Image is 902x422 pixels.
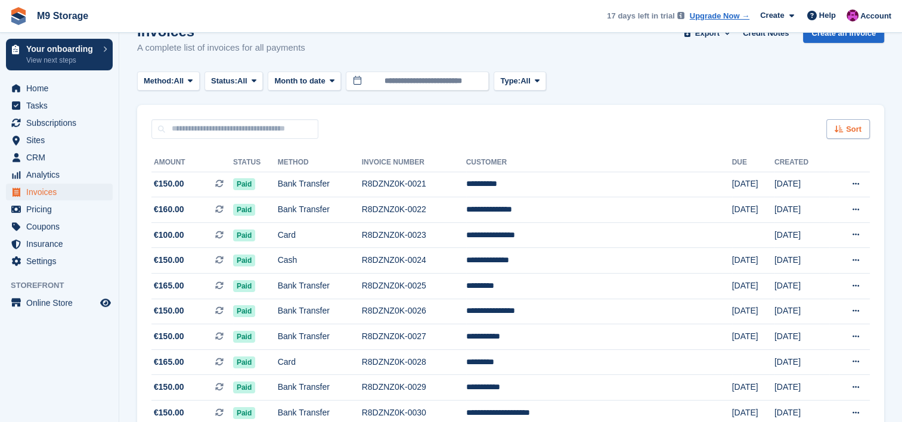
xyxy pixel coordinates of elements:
[211,75,237,87] span: Status:
[6,294,113,311] a: menu
[860,10,891,22] span: Account
[233,153,278,172] th: Status
[233,407,255,419] span: Paid
[732,172,774,197] td: [DATE]
[278,197,362,223] td: Bank Transfer
[760,10,784,21] span: Create
[819,10,836,21] span: Help
[11,280,119,291] span: Storefront
[26,55,97,66] p: View next steps
[278,324,362,350] td: Bank Transfer
[278,222,362,248] td: Card
[732,324,774,350] td: [DATE]
[6,235,113,252] a: menu
[154,305,184,317] span: €150.00
[278,375,362,401] td: Bank Transfer
[500,75,520,87] span: Type:
[278,172,362,197] td: Bank Transfer
[846,123,861,135] span: Sort
[274,75,325,87] span: Month to date
[174,75,184,87] span: All
[154,356,184,368] span: €165.00
[137,72,200,91] button: Method: All
[233,356,255,368] span: Paid
[362,197,466,223] td: R8DZNZ0K-0022
[268,72,341,91] button: Month to date
[6,39,113,70] a: Your onboarding View next steps
[677,12,684,19] img: icon-info-grey-7440780725fd019a000dd9b08b2336e03edf1995a4989e88bcd33f0948082b44.svg
[233,255,255,266] span: Paid
[774,274,829,299] td: [DATE]
[362,222,466,248] td: R8DZNZ0K-0023
[154,381,184,393] span: €150.00
[774,153,829,172] th: Created
[362,324,466,350] td: R8DZNZ0K-0027
[774,222,829,248] td: [DATE]
[6,80,113,97] a: menu
[278,153,362,172] th: Method
[278,274,362,299] td: Bank Transfer
[362,172,466,197] td: R8DZNZ0K-0021
[6,97,113,114] a: menu
[151,153,233,172] th: Amount
[233,305,255,317] span: Paid
[732,197,774,223] td: [DATE]
[695,27,720,39] span: Export
[204,72,263,91] button: Status: All
[144,75,174,87] span: Method:
[26,235,98,252] span: Insurance
[362,349,466,375] td: R8DZNZ0K-0028
[466,153,732,172] th: Customer
[6,114,113,131] a: menu
[362,274,466,299] td: R8DZNZ0K-0025
[732,274,774,299] td: [DATE]
[154,254,184,266] span: €150.00
[690,10,749,22] a: Upgrade Now →
[774,324,829,350] td: [DATE]
[732,248,774,274] td: [DATE]
[26,184,98,200] span: Invoices
[237,75,247,87] span: All
[774,197,829,223] td: [DATE]
[26,97,98,114] span: Tasks
[154,330,184,343] span: €150.00
[137,41,305,55] p: A complete list of invoices for all payments
[233,229,255,241] span: Paid
[607,10,674,22] span: 17 days left in trial
[154,229,184,241] span: €100.00
[26,166,98,183] span: Analytics
[803,23,884,43] a: Create an Invoice
[26,294,98,311] span: Online Store
[847,10,858,21] img: John Doyle
[10,7,27,25] img: stora-icon-8386f47178a22dfd0bd8f6a31ec36ba5ce8667c1dd55bd0f319d3a0aa187defe.svg
[278,349,362,375] td: Card
[26,149,98,166] span: CRM
[32,6,93,26] a: M9 Storage
[98,296,113,310] a: Preview store
[154,280,184,292] span: €165.00
[26,80,98,97] span: Home
[233,331,255,343] span: Paid
[774,172,829,197] td: [DATE]
[362,153,466,172] th: Invoice Number
[774,375,829,401] td: [DATE]
[732,299,774,324] td: [DATE]
[732,375,774,401] td: [DATE]
[738,23,793,43] a: Credit Notes
[732,153,774,172] th: Due
[6,253,113,269] a: menu
[278,299,362,324] td: Bank Transfer
[6,218,113,235] a: menu
[681,23,733,43] button: Export
[26,253,98,269] span: Settings
[233,280,255,292] span: Paid
[362,375,466,401] td: R8DZNZ0K-0029
[154,203,184,216] span: €160.00
[26,201,98,218] span: Pricing
[26,45,97,53] p: Your onboarding
[26,114,98,131] span: Subscriptions
[6,201,113,218] a: menu
[520,75,531,87] span: All
[6,184,113,200] a: menu
[154,178,184,190] span: €150.00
